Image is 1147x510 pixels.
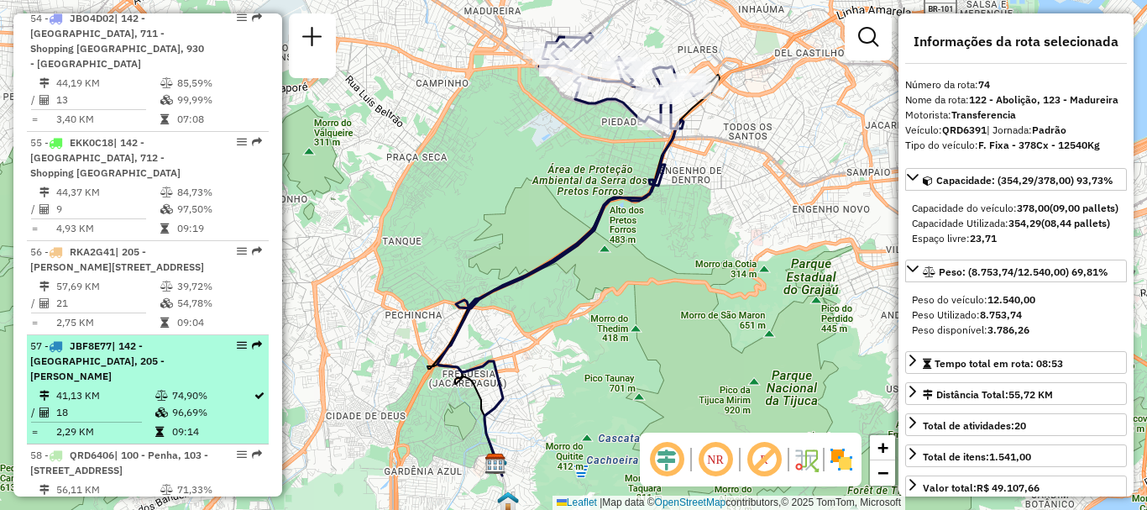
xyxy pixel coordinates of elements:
[1017,202,1050,214] strong: 378,00
[923,481,1040,496] div: Valor total:
[171,404,253,421] td: 96,69%
[905,194,1127,253] div: Capacidade: (354,29/378,00) 93,73%
[252,137,262,147] em: Rota exportada
[55,220,160,237] td: 4,93 KM
[176,92,261,108] td: 99,99%
[237,137,247,147] em: Opções
[1041,217,1110,229] strong: (08,44 pallets)
[30,92,39,108] td: /
[905,34,1127,50] h4: Informações da rota selecionada
[30,404,39,421] td: /
[176,278,261,295] td: 39,72%
[55,481,160,498] td: 56,11 KM
[55,278,160,295] td: 57,69 KM
[912,308,1120,323] div: Peso Utilizado:
[160,281,173,292] i: % de utilização do peso
[30,111,39,128] td: =
[30,201,39,218] td: /
[1014,419,1026,432] strong: 20
[55,387,155,404] td: 41,13 KM
[39,485,50,495] i: Distância Total
[600,497,602,508] span: |
[70,449,114,461] span: QRD6406
[923,419,1026,432] span: Total de atividades:
[1008,388,1053,401] span: 55,72 KM
[160,485,173,495] i: % de utilização do peso
[155,391,168,401] i: % de utilização do peso
[30,136,181,179] span: 55 -
[977,481,1040,494] strong: R$ 49.107,66
[905,92,1127,108] div: Nome da rota:
[252,13,262,23] em: Rota exportada
[1008,217,1041,229] strong: 354,29
[176,184,261,201] td: 84,73%
[252,246,262,256] em: Rota exportada
[39,281,50,292] i: Distância Total
[970,232,997,244] strong: 23,71
[30,449,208,476] span: 58 -
[55,314,160,331] td: 2,75 KM
[951,108,1016,121] strong: Transferencia
[176,314,261,331] td: 09:04
[905,382,1127,405] a: Distância Total:55,72 KM
[237,340,247,350] em: Opções
[905,286,1127,344] div: Peso: (8.753,74/12.540,00) 69,81%
[237,13,247,23] em: Opções
[30,339,165,382] span: 57 -
[70,245,115,258] span: RKA2G41
[160,114,169,124] i: Tempo total em rota
[171,423,253,440] td: 09:14
[176,295,261,312] td: 54,78%
[39,95,50,105] i: Total de Atividades
[70,339,112,352] span: JBF8E77
[939,266,1108,278] span: Peso: (8.753,74/12.540,00) 69,81%
[987,293,1035,306] strong: 12.540,00
[55,201,160,218] td: 9
[987,323,1029,336] strong: 3.786,26
[647,439,687,480] span: Ocultar deslocamento
[30,314,39,331] td: =
[176,111,261,128] td: 07:08
[160,204,173,214] i: % de utilização da cubagem
[905,444,1127,467] a: Total de itens:1.541,00
[905,413,1127,436] a: Total de atividades:20
[55,184,160,201] td: 44,37 KM
[39,407,50,418] i: Total de Atividades
[176,75,261,92] td: 85,59%
[176,481,261,498] td: 71,33%
[851,20,885,54] a: Exibir filtros
[1050,202,1118,214] strong: (09,00 pallets)
[296,20,329,58] a: Nova sessão e pesquisa
[39,298,50,308] i: Total de Atividades
[176,220,261,237] td: 09:19
[655,497,726,508] a: OpenStreetMap
[30,449,208,476] span: | 100 - Penha, 103 - [STREET_ADDRESS]
[870,435,895,460] a: Zoom in
[695,439,736,480] span: Ocultar NR
[55,111,160,128] td: 3,40 KM
[553,496,905,510] div: Map data © contributors,© 2025 TomTom, Microsoft
[936,174,1113,187] span: Capacidade: (354,29/378,00) 93,73%
[923,450,1031,465] div: Total de itens:
[252,340,262,350] em: Rota exportada
[39,391,50,401] i: Distância Total
[30,245,204,273] span: | 205 - [PERSON_NAME][STREET_ADDRESS]
[30,12,204,70] span: 54 -
[171,387,253,404] td: 74,90%
[30,12,204,70] span: | 142 - [GEOGRAPHIC_DATA], 711 - Shopping [GEOGRAPHIC_DATA], 930 - [GEOGRAPHIC_DATA]
[987,124,1066,136] span: | Jornada:
[237,246,247,256] em: Opções
[55,423,155,440] td: 2,29 KM
[942,124,987,136] strong: QRD6391
[912,293,1035,306] span: Peso do veículo:
[39,187,50,197] i: Distância Total
[55,295,160,312] td: 21
[30,423,39,440] td: =
[55,404,155,421] td: 18
[155,407,168,418] i: % de utilização da cubagem
[30,245,204,273] span: 56 -
[793,446,820,473] img: Fluxo de ruas
[160,187,173,197] i: % de utilização do peso
[912,231,1120,246] div: Espaço livre:
[905,77,1127,92] div: Número da rota:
